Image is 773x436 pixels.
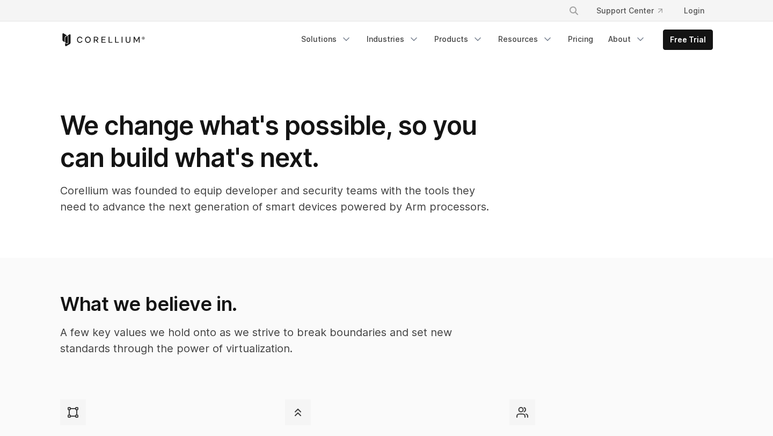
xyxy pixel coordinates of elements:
div: Navigation Menu [295,30,713,50]
a: Corellium Home [60,33,145,46]
a: Industries [360,30,426,49]
p: A few key values we hold onto as we strive to break boundaries and set new standards through the ... [60,324,488,357]
a: Products [428,30,490,49]
h1: We change what's possible, so you can build what's next. [60,110,490,174]
button: Search [564,1,584,20]
a: Pricing [561,30,600,49]
a: Free Trial [663,30,712,49]
a: Support Center [588,1,671,20]
p: Corellium was founded to equip developer and security teams with the tools they need to advance t... [60,183,490,215]
a: Login [675,1,713,20]
h2: What we believe in. [60,292,488,316]
div: Navigation Menu [556,1,713,20]
a: Resources [492,30,559,49]
a: About [602,30,652,49]
a: Solutions [295,30,358,49]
